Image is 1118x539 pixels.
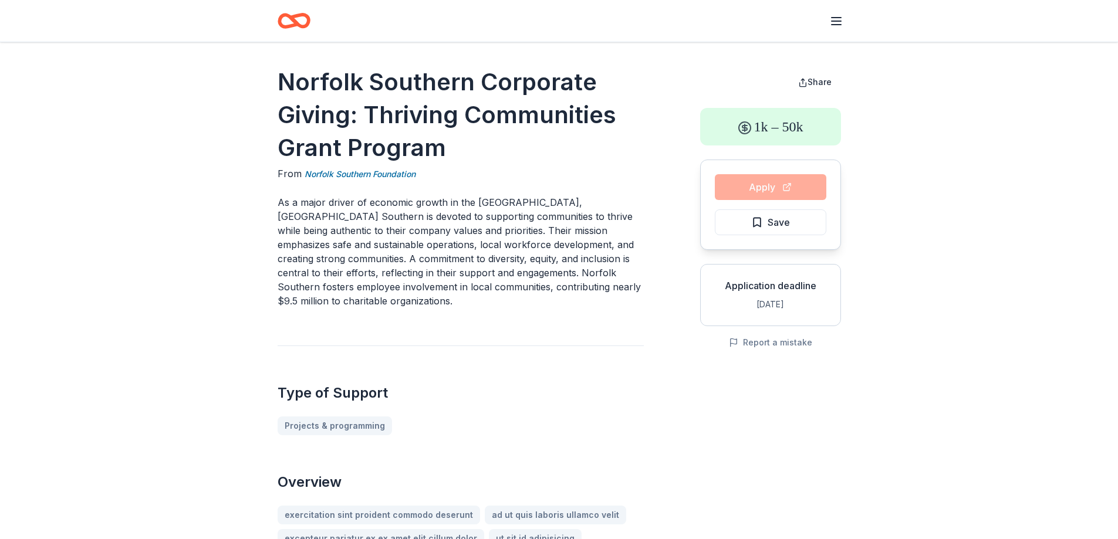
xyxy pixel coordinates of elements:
[278,167,644,181] div: From
[729,335,812,350] button: Report a mistake
[710,279,831,293] div: Application deadline
[305,167,416,181] a: Norfolk Southern Foundation
[768,215,790,230] span: Save
[278,66,644,164] h1: Norfolk Southern Corporate Giving: Thriving Communities Grant Program
[808,77,832,87] span: Share
[700,108,841,145] div: 1k – 50k
[789,70,841,94] button: Share
[278,473,644,491] h2: Overview
[278,7,310,35] a: Home
[715,209,826,235] button: Save
[756,299,784,309] span: [DATE]
[278,195,644,308] p: As a major driver of economic growth in the [GEOGRAPHIC_DATA], [GEOGRAPHIC_DATA] Southern is devo...
[278,384,644,402] h2: Type of Support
